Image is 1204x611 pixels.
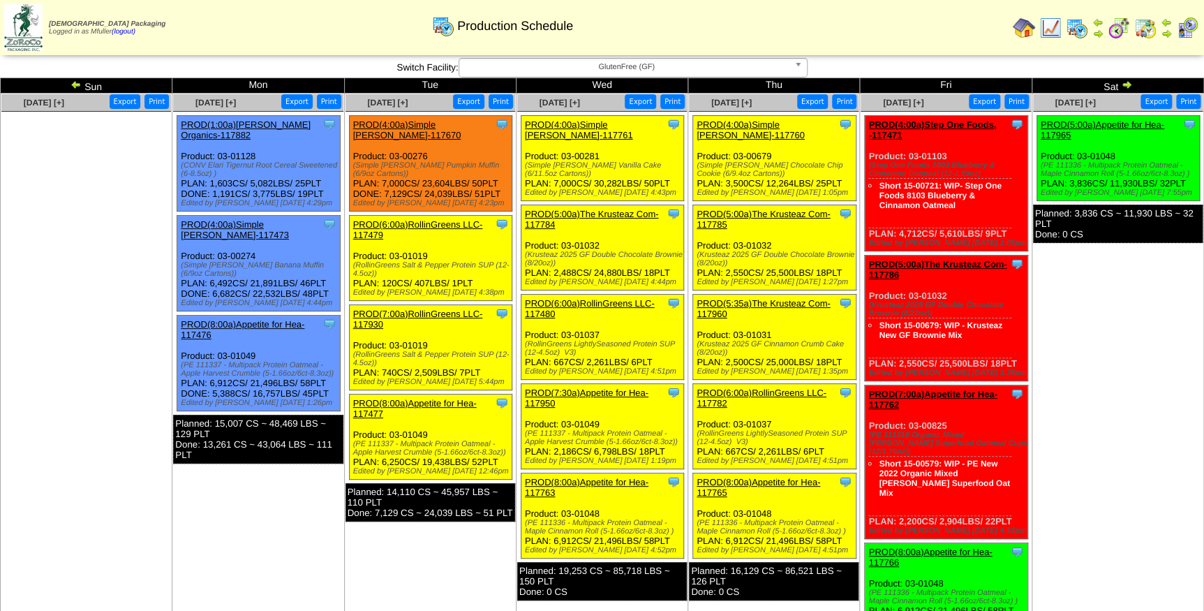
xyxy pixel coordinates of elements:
[525,388,648,408] a: PROD(7:30a)Appetite for Hea-117950
[110,94,141,109] button: Export
[1092,28,1103,39] img: arrowright.gif
[693,205,856,290] div: Product: 03-01032 PLAN: 2,550CS / 25,500LBS / 18PLT
[432,15,454,37] img: calendarprod.gif
[495,396,509,410] img: Tooltip
[667,207,681,221] img: Tooltip
[1108,17,1130,39] img: calendarblend.gif
[1182,117,1196,131] img: Tooltip
[349,305,512,390] div: Product: 03-01019 PLAN: 740CS / 2,509LBS / 7PLT
[457,19,573,34] span: Production Schedule
[349,216,512,301] div: Product: 03-01019 PLAN: 120CS / 407LBS / 1PLT
[24,98,64,108] span: [DATE] [+]
[353,161,512,178] div: (Simple [PERSON_NAME] Pumpkin Muffin (6/9oz Cartons))
[349,116,512,212] div: Product: 03-00276 PLAN: 7,000CS / 23,604LBS / 50PLT DONE: 7,129CS / 24,039LBS / 51PLT
[838,296,852,310] img: Tooltip
[1010,387,1024,401] img: Tooltip
[1041,189,1200,197] div: Edited by [PERSON_NAME] [DATE] 7:55pm
[181,361,340,378] div: (PE 111337 - Multipack Protein Oatmeal - Apple Harvest Crumble (5-1.66oz/6ct-8.3oz))
[1066,17,1088,39] img: calendarprod.gif
[697,429,856,446] div: (RollinGreens LightlySeasoned Protein SUP (12-4.5oz) V3)
[495,307,509,321] img: Tooltip
[1140,94,1172,109] button: Export
[344,78,516,94] td: Tue
[711,98,752,108] a: [DATE] [+]
[525,546,684,554] div: Edited by [PERSON_NAME] [DATE] 4:52pm
[868,369,1027,377] div: Edited by [PERSON_NAME] [DATE] 3:38pm
[879,321,1002,340] a: Short 15-00679: WIP - Krusteaz New GF Brownie Mix
[667,475,681,489] img: Tooltip
[969,94,1000,109] button: Export
[868,589,1027,605] div: (PE 111336 - Multipack Protein Oatmeal - Maple Cinnamon Roll (5-1.66oz/6ct-8.3oz) )
[689,562,859,601] div: Planned: 16,129 CS ~ 86,521 LBS ~ 126 PLT Done: 0 CS
[49,20,165,28] span: [DEMOGRAPHIC_DATA] Packaging
[181,399,340,407] div: Edited by [PERSON_NAME] [DATE] 1:26pm
[1010,257,1024,271] img: Tooltip
[868,119,996,140] a: PROD(4:00a)Step One Foods, -117471
[697,477,820,498] a: PROD(8:00a)Appetite for Hea-117765
[883,98,923,108] a: [DATE] [+]
[693,295,856,380] div: Product: 03-01031 PLAN: 2,500CS / 25,000LBS / 18PLT
[1010,545,1024,559] img: Tooltip
[172,78,344,94] td: Mon
[353,199,512,207] div: Edited by [PERSON_NAME] [DATE] 4:23pm
[1055,98,1095,108] a: [DATE] [+]
[112,28,135,36] a: (logout)
[525,278,684,286] div: Edited by [PERSON_NAME] [DATE] 4:44pm
[838,117,852,131] img: Tooltip
[868,431,1027,456] div: (PE 111316 Organic Mixed [PERSON_NAME] Superfood Oatmeal Cups (12/1.76oz))
[181,199,340,207] div: Edited by [PERSON_NAME] [DATE] 4:29pm
[697,388,826,408] a: PROD(6:00a)RollinGreens LLC-117782
[693,473,856,559] div: Product: 03-01048 PLAN: 6,912CS / 21,496LBS / 58PLT
[1134,17,1157,39] img: calendarinout.gif
[697,251,856,267] div: (Krusteaz 2025 GF Double Chocolate Brownie (8/20oz))
[1032,78,1203,94] td: Sat
[281,94,313,109] button: Export
[697,519,856,536] div: (PE 111336 - Multipack Protein Oatmeal - Maple Cinnamon Roll (5-1.66oz/6ct-8.3oz) )
[367,98,408,108] span: [DATE] [+]
[181,261,340,278] div: (Simple [PERSON_NAME] Banana Muffin (6/9oz Cartons))
[521,116,684,201] div: Product: 03-00281 PLAN: 7,000CS / 30,282LBS / 50PLT
[1036,116,1200,201] div: Product: 03-01048 PLAN: 3,836CS / 11,930LBS / 32PLT
[4,4,43,51] img: zoroco-logo-small.webp
[353,219,483,240] a: PROD(6:00a)RollinGreens LLC-117479
[879,181,1001,210] a: Short 15-00721: WIP- Step One Foods 8103 Blueberry & Cinnamon Oatmeal
[322,117,336,131] img: Tooltip
[693,116,856,201] div: Product: 03-00679 PLAN: 3,500CS / 12,264LBS / 25PLT
[322,217,336,231] img: Tooltip
[349,395,512,480] div: Product: 03-01049 PLAN: 6,250CS / 19,438LBS / 52PLT
[1039,17,1062,39] img: line_graph.gif
[1176,17,1198,39] img: calendarcustomer.gif
[521,205,684,290] div: Product: 03-01032 PLAN: 2,488CS / 24,880LBS / 18PLT
[540,98,580,108] a: [DATE] [+]
[525,251,684,267] div: (Krusteaz 2025 GF Double Chocolate Brownie (8/20oz))
[797,94,828,109] button: Export
[516,78,688,94] td: Wed
[688,78,860,94] td: Thu
[865,385,1028,539] div: Product: 03-00825 PLAN: 2,200CS / 2,904LBS / 22PLT
[1092,17,1103,28] img: arrowleft.gif
[525,189,684,197] div: Edited by [PERSON_NAME] [DATE] 4:43pm
[697,278,856,286] div: Edited by [PERSON_NAME] [DATE] 1:27pm
[49,20,165,36] span: Logged in as Mfuller
[832,94,856,109] button: Print
[353,309,483,330] a: PROD(7:00a)RollinGreens LLC-117930
[868,547,992,568] a: PROD(8:00a)Appetite for Hea-117766
[1033,205,1203,243] div: Planned: 3,836 CS ~ 11,930 LBS ~ 32 PLT Done: 0 CS
[353,467,512,476] div: Edited by [PERSON_NAME] [DATE] 12:46pm
[1041,119,1164,140] a: PROD(5:00a)Appetite for Hea-117965
[525,298,655,319] a: PROD(6:00a)RollinGreens LLC-117480
[173,415,343,464] div: Planned: 15,007 CS ~ 48,469 LBS ~ 129 PLT Done: 13,261 CS ~ 43,064 LBS ~ 111 PLT
[181,119,311,140] a: PROD(1:00a)[PERSON_NAME] Organics-117882
[868,259,1006,280] a: PROD(5:00a)The Krusteaz Com-117786
[868,239,1027,247] div: Edited by [PERSON_NAME] [DATE] 1:05pm
[525,457,684,465] div: Edited by [PERSON_NAME] [DATE] 1:19pm
[838,475,852,489] img: Tooltip
[465,59,789,75] span: GlutenFree (GF)
[195,98,236,108] a: [DATE] [+]
[525,161,684,178] div: (Simple [PERSON_NAME] Vanilla Cake (6/11.5oz Cartons))
[525,119,633,140] a: PROD(4:00a)Simple [PERSON_NAME]-117761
